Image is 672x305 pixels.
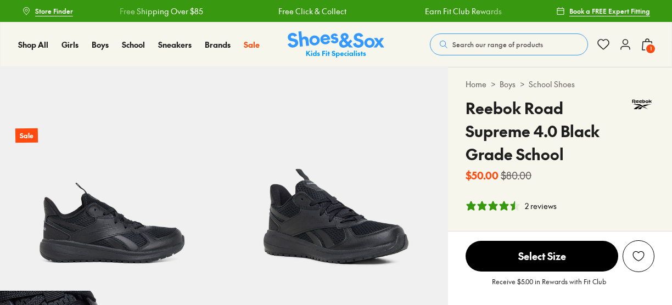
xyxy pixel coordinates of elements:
[452,39,543,49] span: Search our range of products
[158,39,192,50] span: Sneakers
[205,39,231,50] a: Brands
[254,5,322,17] a: Free Click & Collect
[95,5,178,17] a: Free Shipping Over $85
[500,78,516,90] a: Boys
[92,39,109,50] a: Boys
[244,39,260,50] a: Sale
[15,128,38,143] p: Sale
[430,33,588,55] button: Search our range of products
[122,39,145,50] a: School
[224,67,448,291] img: 5-474431_1
[623,240,654,272] button: Add to Wishlist
[288,31,384,58] img: SNS_Logo_Responsive.svg
[466,200,557,212] button: 4.5 stars, 2 ratings
[18,39,48,50] a: Shop All
[244,39,260,50] span: Sale
[645,43,656,54] span: 1
[492,276,606,296] p: Receive $5.00 in Rewards with Fit Club
[641,32,654,57] button: 1
[529,78,575,90] a: School Shoes
[205,39,231,50] span: Brands
[288,31,384,58] a: Shoes & Sox
[466,97,629,166] h4: Reebok Road Supreme 4.0 Black Grade School
[466,240,618,272] button: Select Size
[525,200,557,212] div: 2 reviews
[22,1,73,21] a: Store Finder
[61,39,79,50] span: Girls
[158,39,192,50] a: Sneakers
[18,39,48,50] span: Shop All
[466,168,499,183] b: $50.00
[122,39,145,50] span: School
[35,6,73,16] span: Store Finder
[466,78,486,90] a: Home
[466,78,654,90] div: > >
[501,168,531,183] s: $80.00
[629,97,654,112] img: Vendor logo
[11,231,55,272] iframe: Gorgias live chat messenger
[61,39,79,50] a: Girls
[556,1,650,21] a: Book a FREE Expert Fitting
[569,6,650,16] span: Book a FREE Expert Fitting
[92,39,109,50] span: Boys
[400,5,477,17] a: Earn Fit Club Rewards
